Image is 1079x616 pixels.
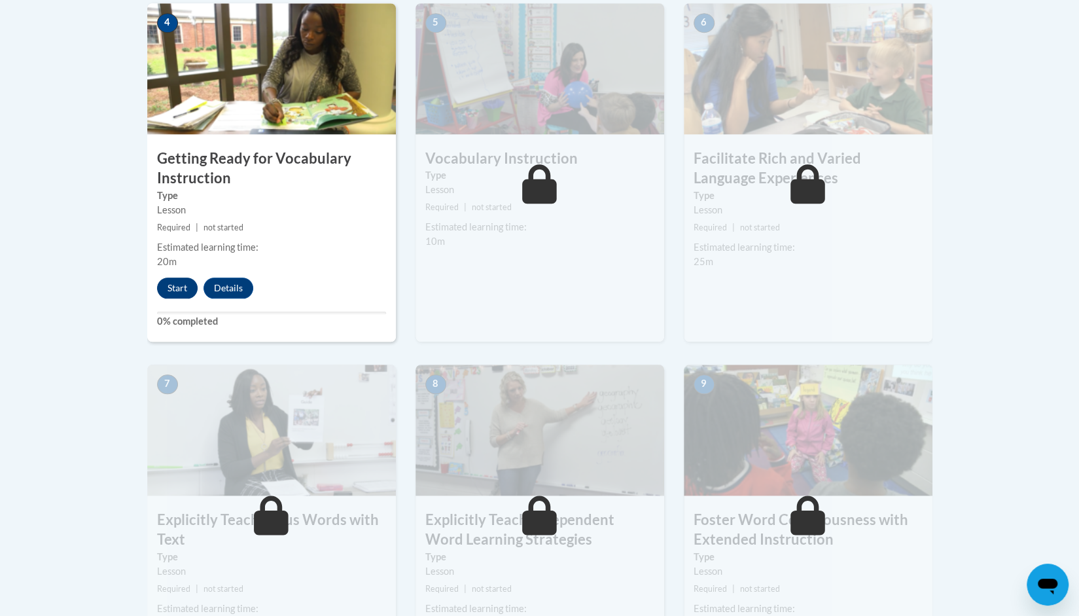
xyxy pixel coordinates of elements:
[684,510,932,551] h3: Foster Word Consciousness with Extended Instruction
[472,202,512,212] span: not started
[157,564,386,579] div: Lesson
[147,149,396,189] h3: Getting Ready for Vocabulary Instruction
[694,203,923,217] div: Lesson
[694,374,715,394] span: 9
[147,365,396,496] img: Course Image
[196,584,198,594] span: |
[425,236,445,247] span: 10m
[157,602,386,616] div: Estimated learning time:
[694,564,923,579] div: Lesson
[196,223,198,232] span: |
[694,256,713,267] span: 25m
[157,223,190,232] span: Required
[425,550,654,564] label: Type
[157,314,386,329] label: 0% completed
[425,220,654,234] div: Estimated learning time:
[694,189,923,203] label: Type
[157,374,178,394] span: 7
[147,3,396,134] img: Course Image
[157,203,386,217] div: Lesson
[203,223,243,232] span: not started
[416,3,664,134] img: Course Image
[694,240,923,255] div: Estimated learning time:
[425,602,654,616] div: Estimated learning time:
[694,584,727,594] span: Required
[1027,564,1069,606] iframe: Button to launch messaging window
[425,584,459,594] span: Required
[732,584,735,594] span: |
[416,149,664,169] h3: Vocabulary Instruction
[203,278,253,299] button: Details
[732,223,735,232] span: |
[157,278,198,299] button: Start
[157,13,178,33] span: 4
[203,584,243,594] span: not started
[684,3,932,134] img: Course Image
[694,602,923,616] div: Estimated learning time:
[425,374,446,394] span: 8
[157,189,386,203] label: Type
[147,510,396,551] h3: Explicitly Teach Focus Words with Text
[694,223,727,232] span: Required
[684,365,932,496] img: Course Image
[157,256,177,267] span: 20m
[464,202,467,212] span: |
[740,584,780,594] span: not started
[425,564,654,579] div: Lesson
[157,584,190,594] span: Required
[464,584,467,594] span: |
[694,550,923,564] label: Type
[694,13,715,33] span: 6
[416,365,664,496] img: Course Image
[425,183,654,197] div: Lesson
[157,550,386,564] label: Type
[740,223,780,232] span: not started
[684,149,932,189] h3: Facilitate Rich and Varied Language Experiences
[425,202,459,212] span: Required
[425,168,654,183] label: Type
[425,13,446,33] span: 5
[472,584,512,594] span: not started
[157,240,386,255] div: Estimated learning time:
[416,510,664,551] h3: Explicitly Teach Independent Word Learning Strategies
